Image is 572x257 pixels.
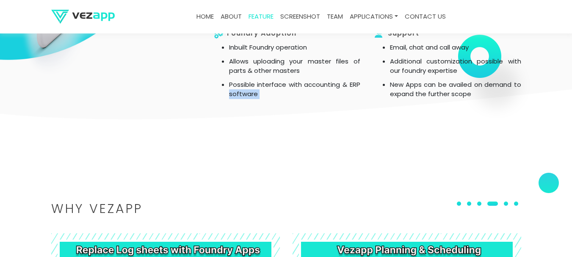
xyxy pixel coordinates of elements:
a: Home [193,8,217,25]
a: Applications [346,8,401,25]
img: logo [51,10,115,24]
h3: support [373,28,521,39]
a: about [217,8,245,25]
li: Possible interface with accounting & ERP software [229,80,360,99]
li: New Apps can be availed on demand to expand the further scope [390,80,521,99]
a: screenshot [277,8,323,25]
li: Allows uploading your master files of parts & other masters [229,57,360,76]
li: Additional customization possible with our foundry expertise [390,57,521,76]
a: contact us [401,8,449,25]
a: team [323,8,346,25]
h2: Why VEZAPP [51,203,521,215]
li: Email, chat and call away [390,43,521,53]
li: Inbuilt Foundry operation [229,43,360,53]
a: feature [245,8,277,25]
h3: Foundry Adoption [212,28,360,39]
